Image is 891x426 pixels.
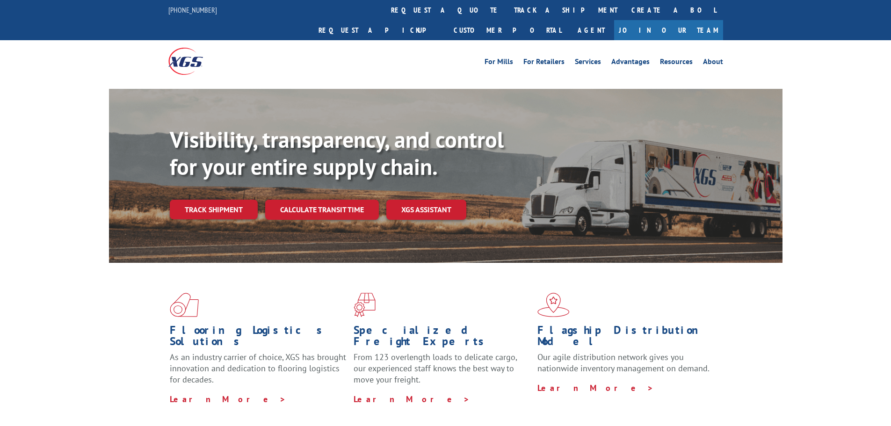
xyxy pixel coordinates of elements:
a: Advantages [611,58,650,68]
a: Resources [660,58,693,68]
a: Request a pickup [311,20,447,40]
img: xgs-icon-focused-on-flooring-red [354,293,376,317]
a: Agent [568,20,614,40]
a: XGS ASSISTANT [386,200,466,220]
a: Learn More > [354,394,470,404]
span: Our agile distribution network gives you nationwide inventory management on demand. [537,352,710,374]
h1: Specialized Freight Experts [354,325,530,352]
a: Track shipment [170,200,258,219]
a: About [703,58,723,68]
b: Visibility, transparency, and control for your entire supply chain. [170,125,504,181]
img: xgs-icon-total-supply-chain-intelligence-red [170,293,199,317]
p: From 123 overlength loads to delicate cargo, our experienced staff knows the best way to move you... [354,352,530,393]
img: xgs-icon-flagship-distribution-model-red [537,293,570,317]
h1: Flagship Distribution Model [537,325,714,352]
h1: Flooring Logistics Solutions [170,325,347,352]
a: [PHONE_NUMBER] [168,5,217,14]
a: For Mills [485,58,513,68]
a: Join Our Team [614,20,723,40]
a: Customer Portal [447,20,568,40]
span: As an industry carrier of choice, XGS has brought innovation and dedication to flooring logistics... [170,352,346,385]
a: For Retailers [523,58,565,68]
a: Services [575,58,601,68]
a: Learn More > [170,394,286,404]
a: Calculate transit time [265,200,379,220]
a: Learn More > [537,383,654,393]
